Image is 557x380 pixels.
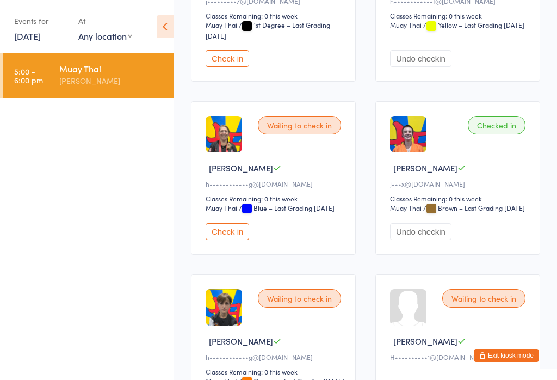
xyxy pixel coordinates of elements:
[206,116,242,152] img: image1750839467.png
[442,289,525,308] div: Waiting to check in
[14,30,41,42] a: [DATE]
[468,116,525,134] div: Checked in
[393,162,457,174] span: [PERSON_NAME]
[423,203,525,212] span: / Brown – Last Grading [DATE]
[206,50,249,67] button: Check in
[390,50,451,67] button: Undo checkin
[78,30,132,42] div: Any location
[206,20,330,40] span: / 1st Degree – Last Grading [DATE]
[390,352,529,361] div: H••••••••••1@[DOMAIN_NAME]
[258,289,341,308] div: Waiting to check in
[206,289,242,326] img: image1750839515.png
[209,162,273,174] span: [PERSON_NAME]
[393,335,457,347] span: [PERSON_NAME]
[206,194,344,203] div: Classes Remaining: 0 this week
[206,179,344,188] div: h••••••••••••g@[DOMAIN_NAME]
[14,67,43,84] time: 5:00 - 6:00 pm
[390,203,422,212] div: Muay Thai
[209,335,273,347] span: [PERSON_NAME]
[206,20,237,29] div: Muay Thai
[423,20,524,29] span: / Yellow – Last Grading [DATE]
[206,203,237,212] div: Muay Thai
[390,20,422,29] div: Muay Thai
[390,11,529,20] div: Classes Remaining: 0 this week
[390,116,426,152] img: image1750930526.png
[14,12,67,30] div: Events for
[258,116,341,134] div: Waiting to check in
[206,352,344,361] div: h••••••••••••g@[DOMAIN_NAME]
[390,223,451,240] button: Undo checkin
[3,53,174,98] a: 5:00 -6:00 pmMuay Thai[PERSON_NAME]
[390,179,529,188] div: j•••x@[DOMAIN_NAME]
[474,349,539,362] button: Exit kiosk mode
[239,203,335,212] span: / Blue – Last Grading [DATE]
[78,12,132,30] div: At
[59,63,164,75] div: Muay Thai
[206,367,344,376] div: Classes Remaining: 0 this week
[206,223,249,240] button: Check in
[390,194,529,203] div: Classes Remaining: 0 this week
[59,75,164,87] div: [PERSON_NAME]
[206,11,344,20] div: Classes Remaining: 0 this week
